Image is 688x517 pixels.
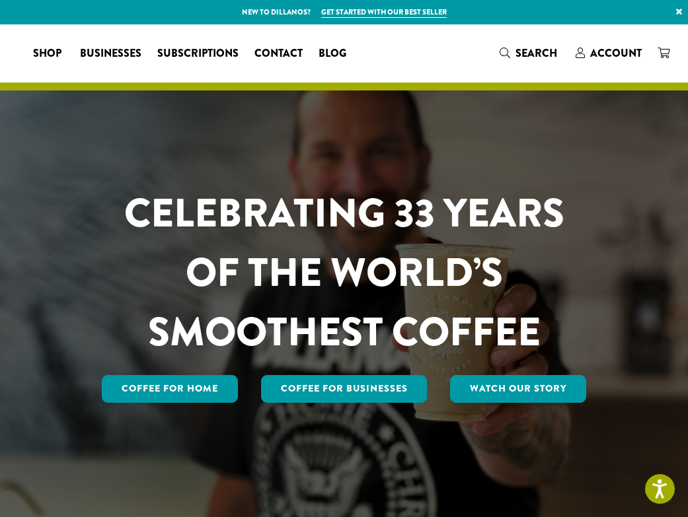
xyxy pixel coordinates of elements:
a: Get started with our best seller [321,7,447,18]
span: Search [516,46,557,61]
span: Businesses [80,46,141,62]
h1: CELEBRATING 33 YEARS OF THE WORLD’S SMOOTHEST COFFEE [93,184,594,362]
span: Blog [319,46,346,62]
span: Account [590,46,642,61]
a: Watch Our Story [450,375,586,403]
a: Coffee For Businesses [261,375,428,403]
a: Shop [25,43,72,64]
span: Subscriptions [157,46,239,62]
a: Search [492,42,568,64]
span: Contact [254,46,303,62]
span: Shop [33,46,61,62]
a: Coffee for Home [102,375,238,403]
